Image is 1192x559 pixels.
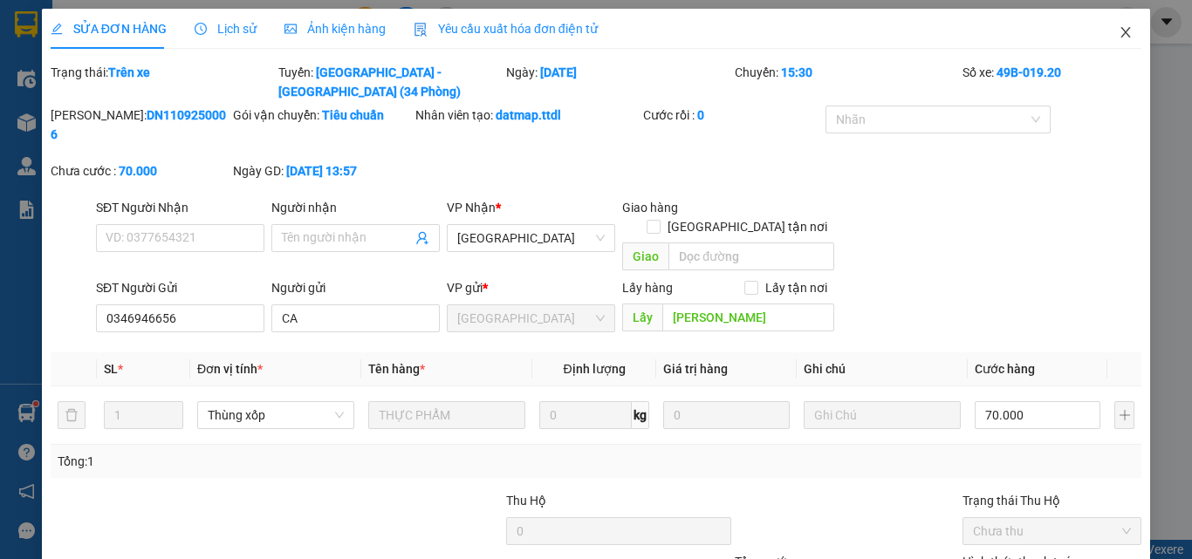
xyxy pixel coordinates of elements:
[758,278,834,297] span: Lấy tận nơi
[563,362,625,376] span: Định lượng
[368,401,525,429] input: VD: Bàn, Ghế
[457,305,605,331] span: Đà Nẵng
[96,278,264,297] div: SĐT Người Gửi
[506,494,546,508] span: Thu Hộ
[104,362,118,376] span: SL
[447,278,615,297] div: VP gửi
[208,402,344,428] span: Thùng xốp
[414,22,598,36] span: Yêu cầu xuất hóa đơn điện tử
[963,491,1141,510] div: Trạng thái Thu Hộ
[1101,9,1150,58] button: Close
[973,518,1131,544] span: Chưa thu
[195,22,257,36] span: Lịch sử
[51,161,229,181] div: Chưa cước :
[496,108,561,122] b: datmap.ttdl
[271,198,440,217] div: Người nhận
[51,23,63,35] span: edit
[284,22,386,36] span: Ảnh kiện hàng
[51,106,229,144] div: [PERSON_NAME]:
[997,65,1061,79] b: 49B-019.20
[197,362,263,376] span: Đơn vị tính
[961,63,1143,101] div: Số xe:
[322,108,384,122] b: Tiêu chuẩn
[49,63,277,101] div: Trạng thái:
[119,164,157,178] b: 70.000
[278,65,461,99] b: [GEOGRAPHIC_DATA] - [GEOGRAPHIC_DATA] (34 Phòng)
[697,108,704,122] b: 0
[447,201,496,215] span: VP Nhận
[663,401,789,429] input: 0
[668,242,834,270] input: Dọc đường
[622,242,668,270] span: Giao
[661,217,834,236] span: [GEOGRAPHIC_DATA] tận nơi
[96,198,264,217] div: SĐT Người Nhận
[58,452,462,471] div: Tổng: 1
[662,303,834,331] input: Dọc đường
[622,201,678,215] span: Giao hàng
[277,63,504,101] div: Tuyến:
[504,63,732,101] div: Ngày:
[51,22,167,36] span: SỬA ĐƠN HÀNG
[1114,401,1134,429] button: plus
[108,65,150,79] b: Trên xe
[1119,25,1133,39] span: close
[415,231,429,245] span: user-add
[284,23,297,35] span: picture
[804,401,961,429] input: Ghi Chú
[195,23,207,35] span: clock-circle
[233,106,412,125] div: Gói vận chuyển:
[271,278,440,297] div: Người gửi
[632,401,649,429] span: kg
[540,65,577,79] b: [DATE]
[368,362,425,376] span: Tên hàng
[415,106,640,125] div: Nhân viên tạo:
[414,23,428,37] img: icon
[58,401,86,429] button: delete
[781,65,812,79] b: 15:30
[622,281,673,295] span: Lấy hàng
[643,106,822,125] div: Cước rồi :
[663,362,728,376] span: Giá trị hàng
[975,362,1035,376] span: Cước hàng
[733,63,961,101] div: Chuyến:
[457,225,605,251] span: Đà Lạt
[797,352,968,386] th: Ghi chú
[622,303,662,331] span: Lấy
[286,164,357,178] b: [DATE] 13:57
[233,161,412,181] div: Ngày GD:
